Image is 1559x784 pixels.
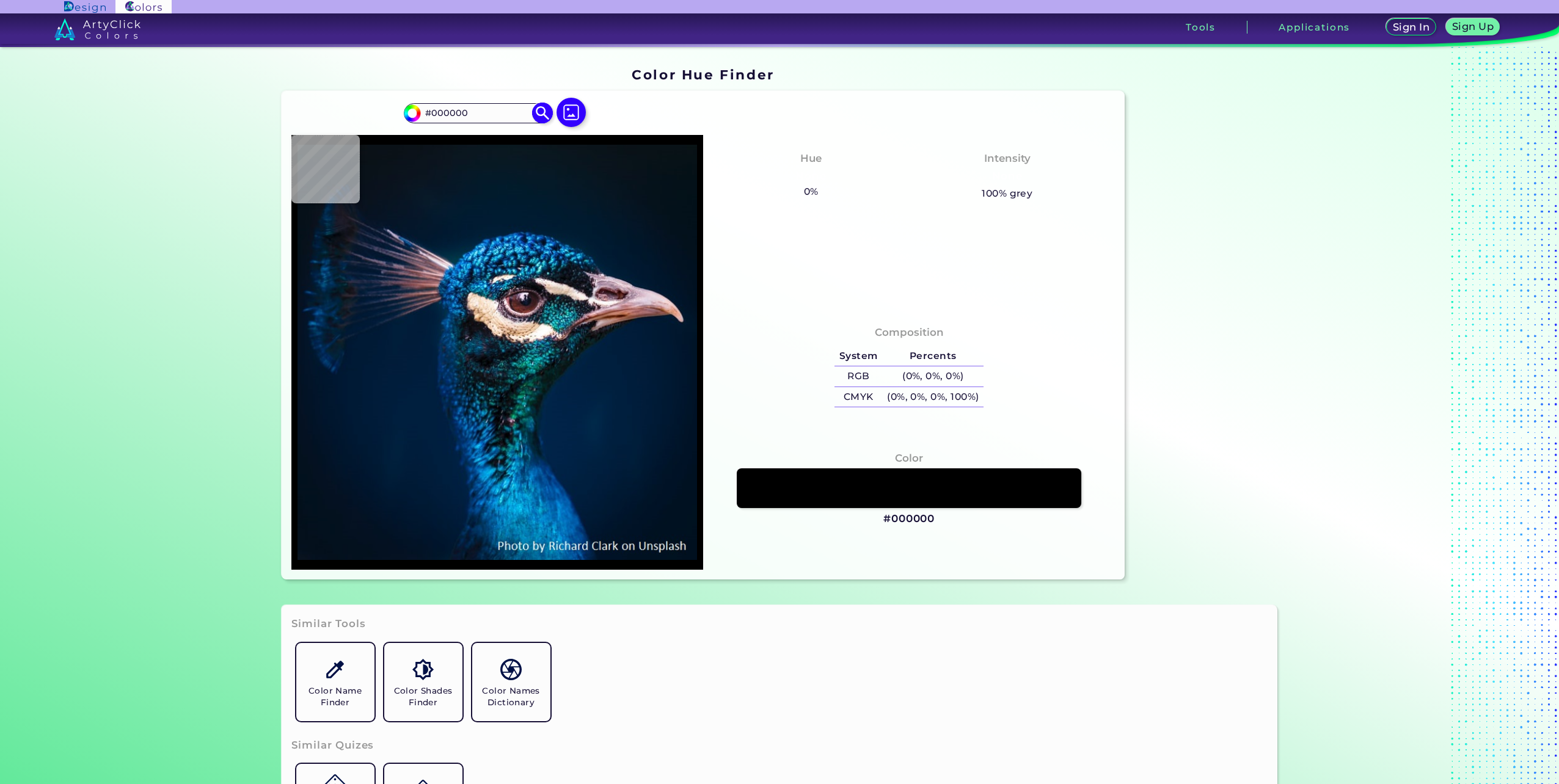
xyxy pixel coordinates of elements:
a: Color Name Finder [291,638,379,726]
img: img_pavlin.jpg [298,141,697,564]
h5: Percents [882,346,984,366]
h4: Color [895,449,923,467]
h4: Composition [875,324,944,341]
h5: RGB [834,366,882,387]
h5: 100% grey [982,186,1032,201]
h5: Color Name Finder [301,685,370,708]
img: ArtyClick Design logo [64,1,105,13]
a: Sign In [1389,20,1433,35]
h3: None [790,169,831,184]
h5: Sign In [1395,23,1428,32]
h4: Hue [800,150,822,167]
h1: Color Hue Finder [632,65,774,84]
h3: Tools [1186,23,1216,32]
h3: #000000 [883,512,935,526]
h5: Color Names Dictionary [477,685,546,708]
a: Sign Up [1448,20,1497,35]
h5: CMYK [834,387,882,407]
img: icon_color_shades.svg [412,659,434,680]
input: type color.. [421,105,535,122]
h5: (0%, 0%, 0%) [882,366,984,387]
a: Color Names Dictionary [467,638,555,726]
h5: Sign Up [1454,22,1492,31]
h3: Similar Quizes [291,738,374,753]
img: icon search [532,103,553,124]
h3: None [987,169,1028,184]
img: icon_color_name_finder.svg [324,659,346,680]
img: logo_artyclick_colors_white.svg [54,18,141,40]
h5: (0%, 0%, 0%, 100%) [882,387,984,407]
h5: System [834,346,882,366]
a: Color Shades Finder [379,638,467,726]
h5: Color Shades Finder [389,685,458,708]
h3: Applications [1279,23,1350,32]
img: icon_color_names_dictionary.svg [500,659,522,680]
h5: 0% [799,184,823,200]
h4: Intensity [984,150,1031,167]
h3: Similar Tools [291,617,366,631]
img: icon picture [557,98,586,127]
